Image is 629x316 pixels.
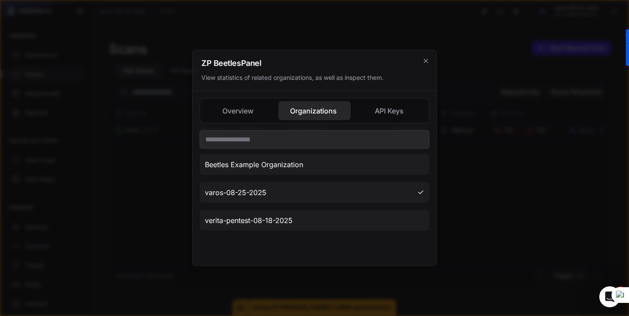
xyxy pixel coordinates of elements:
[201,59,428,67] h2: ZP Beetles Panel
[205,187,266,198] span: varos-08-25-2025
[200,210,429,231] button: verita-pentest-08-18-2025
[205,215,293,226] span: verita-pentest-08-18-2025
[278,101,350,120] button: Organizations
[422,58,429,65] svg: cross 2,
[203,101,275,120] button: Overview
[617,286,624,293] span: 1
[201,73,428,82] div: View statistics of related organizations, as well as inspect them.
[200,154,429,175] button: Beetles Example Organization
[599,286,620,307] iframe: Intercom live chat
[354,101,426,120] button: API Keys
[200,182,429,203] button: varos-08-25-2025
[205,159,303,170] span: Beetles Example Organization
